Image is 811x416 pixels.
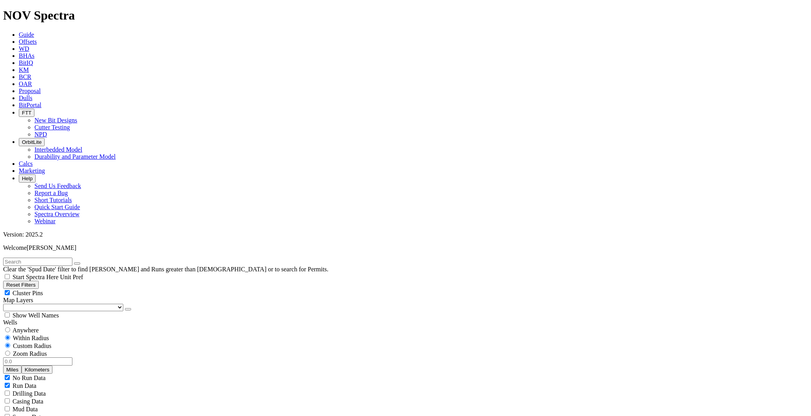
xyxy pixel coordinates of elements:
a: Offsets [19,38,37,45]
span: Anywhere [13,327,39,334]
span: Within Radius [13,335,49,341]
span: Drilling Data [13,390,46,397]
a: BHAs [19,52,34,59]
span: [PERSON_NAME] [27,244,76,251]
span: Clear the 'Spud Date' filter to find [PERSON_NAME] and Runs greater than [DEMOGRAPHIC_DATA] or to... [3,266,328,273]
a: Guide [19,31,34,38]
a: Quick Start Guide [34,204,80,210]
a: Interbedded Model [34,146,82,153]
span: Custom Radius [13,342,51,349]
input: 0.0 [3,357,72,366]
a: NPD [34,131,47,138]
span: FTT [22,110,31,116]
button: Miles [3,366,22,374]
a: Dulls [19,95,32,101]
span: Unit Pref [60,274,83,280]
a: Calcs [19,160,33,167]
button: Reset Filters [3,281,39,289]
div: Version: 2025.2 [3,231,808,238]
a: Webinar [34,218,56,224]
span: No Run Data [13,375,45,381]
button: FTT [19,109,34,117]
input: Start Spectra Here [5,274,10,279]
div: Wells [3,319,808,326]
span: Zoom Radius [13,350,47,357]
a: OAR [19,81,32,87]
button: OrbitLite [19,138,45,146]
a: New Bit Designs [34,117,77,124]
a: Marketing [19,167,45,174]
span: OrbitLite [22,139,41,145]
button: Help [19,174,36,183]
span: Mud Data [13,406,38,412]
a: Short Tutorials [34,197,72,203]
a: Proposal [19,88,41,94]
button: Kilometers [22,366,52,374]
a: Report a Bug [34,190,68,196]
a: KM [19,66,29,73]
a: Durability and Parameter Model [34,153,116,160]
span: Cluster Pins [13,290,43,296]
a: Cutter Testing [34,124,70,131]
span: Casing Data [13,398,43,405]
input: Search [3,258,72,266]
h1: NOV Spectra [3,8,808,23]
a: BitIQ [19,59,33,66]
span: Help [22,176,32,181]
a: WD [19,45,29,52]
a: BCR [19,74,31,80]
a: BitPortal [19,102,41,108]
a: Send Us Feedback [34,183,81,189]
span: Show Well Names [13,312,59,319]
span: Map Layers [3,297,33,303]
a: Spectra Overview [34,211,79,217]
span: Start Spectra Here [13,274,58,280]
span: Run Data [13,382,36,389]
p: Welcome [3,244,808,251]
